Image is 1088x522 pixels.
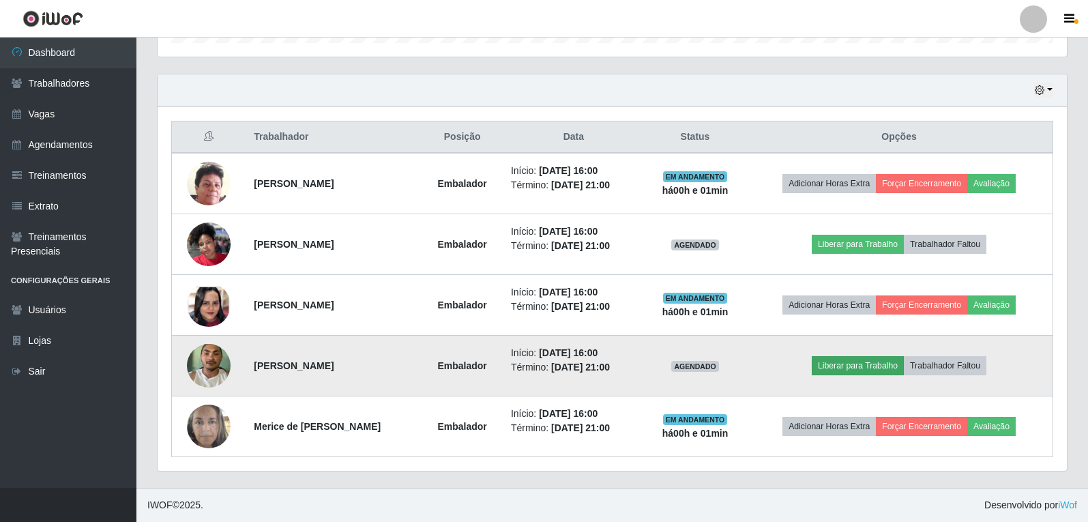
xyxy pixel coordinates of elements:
strong: [PERSON_NAME] [254,360,334,371]
span: IWOF [147,499,173,510]
time: [DATE] 21:00 [551,240,610,251]
time: [DATE] 16:00 [539,226,598,237]
li: Início: [511,407,636,421]
button: Forçar Encerramento [876,417,967,436]
li: Início: [511,164,636,178]
img: 1739647225731.jpeg [187,397,231,455]
strong: há 00 h e 01 min [662,428,729,439]
time: [DATE] 21:00 [551,179,610,190]
img: 1712661198505.jpeg [187,137,231,229]
time: [DATE] 16:00 [539,287,598,298]
button: Avaliação [967,417,1016,436]
span: EM ANDAMENTO [663,171,728,182]
span: AGENDADO [671,361,719,372]
th: Data [503,121,645,154]
strong: Embalador [437,178,486,189]
strong: [PERSON_NAME] [254,300,334,310]
th: Trabalhador [246,121,422,154]
li: Término: [511,239,636,253]
button: Liberar para Trabalho [812,235,904,254]
img: 1721310780980.jpeg [187,258,231,353]
button: Adicionar Horas Extra [782,295,876,315]
button: Adicionar Horas Extra [782,417,876,436]
li: Término: [511,360,636,375]
a: iWof [1058,499,1077,510]
th: Posição [422,121,502,154]
span: EM ANDAMENTO [663,293,728,304]
strong: Merice de [PERSON_NAME] [254,421,381,432]
strong: há 00 h e 01 min [662,185,729,196]
img: CoreUI Logo [23,10,83,27]
strong: [PERSON_NAME] [254,239,334,250]
button: Forçar Encerramento [876,174,967,193]
strong: há 00 h e 01 min [662,306,729,317]
strong: [PERSON_NAME] [254,178,334,189]
li: Início: [511,285,636,300]
button: Adicionar Horas Extra [782,174,876,193]
button: Avaliação [967,174,1016,193]
li: Início: [511,346,636,360]
span: AGENDADO [671,240,719,250]
button: Liberar para Trabalho [812,356,904,375]
time: [DATE] 21:00 [551,362,610,373]
img: 1737051124467.jpeg [187,336,231,394]
li: Término: [511,421,636,435]
strong: Embalador [437,300,486,310]
span: © 2025 . [147,498,203,512]
button: Forçar Encerramento [876,295,967,315]
img: 1719358783577.jpeg [187,215,231,273]
button: Trabalhador Faltou [904,235,986,254]
time: [DATE] 16:00 [539,347,598,358]
strong: Embalador [437,360,486,371]
li: Término: [511,300,636,314]
li: Início: [511,224,636,239]
strong: Embalador [437,421,486,432]
th: Status [645,121,746,154]
time: [DATE] 16:00 [539,408,598,419]
button: Trabalhador Faltou [904,356,986,375]
li: Término: [511,178,636,192]
th: Opções [746,121,1053,154]
time: [DATE] 21:00 [551,301,610,312]
span: EM ANDAMENTO [663,414,728,425]
button: Avaliação [967,295,1016,315]
time: [DATE] 16:00 [539,165,598,176]
span: Desenvolvido por [984,498,1077,512]
strong: Embalador [437,239,486,250]
time: [DATE] 21:00 [551,422,610,433]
